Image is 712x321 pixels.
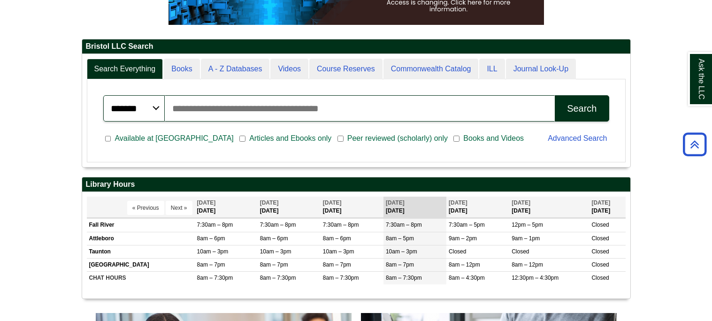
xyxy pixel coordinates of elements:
span: 12pm – 5pm [512,222,543,228]
span: 9am – 1pm [512,235,540,242]
button: Search [555,95,609,122]
span: 8am – 5pm [386,235,414,242]
a: Journal Look-Up [506,59,576,80]
span: 8am – 7pm [323,261,351,268]
span: 8am – 7pm [197,261,225,268]
span: 8am – 7:30pm [323,275,359,281]
th: [DATE] [195,197,258,218]
span: Available at [GEOGRAPHIC_DATA] [111,133,237,144]
input: Available at [GEOGRAPHIC_DATA] [105,135,111,143]
span: 7:30am – 8pm [386,222,422,228]
span: Closed [591,248,609,255]
span: Closed [591,261,609,268]
span: 10am – 3pm [260,248,291,255]
span: 8am – 7pm [260,261,288,268]
span: [DATE] [197,199,216,206]
td: Attleboro [87,232,195,245]
span: [DATE] [260,199,279,206]
a: Search Everything [87,59,163,80]
span: Peer reviewed (scholarly) only [344,133,452,144]
th: [DATE] [321,197,383,218]
input: Articles and Ebooks only [239,135,245,143]
span: 8am – 7:30pm [260,275,296,281]
span: [DATE] [591,199,610,206]
span: 7:30am – 8pm [260,222,296,228]
span: Closed [512,248,529,255]
td: Fall River [87,219,195,232]
span: 10am – 3pm [386,248,417,255]
a: Commonwealth Catalog [383,59,479,80]
th: [DATE] [258,197,321,218]
span: Books and Videos [459,133,528,144]
span: 7:30am – 5pm [449,222,485,228]
span: Closed [449,248,466,255]
span: 8am – 6pm [323,235,351,242]
td: Taunton [87,245,195,258]
span: 8am – 7pm [386,261,414,268]
span: 7:30am – 8pm [323,222,359,228]
a: Videos [270,59,308,80]
span: 8am – 7:30pm [386,275,422,281]
h2: Bristol LLC Search [82,39,630,54]
span: Closed [591,275,609,281]
th: [DATE] [589,197,625,218]
span: 7:30am – 8pm [197,222,233,228]
span: 8am – 12pm [449,261,480,268]
button: « Previous [127,201,164,215]
th: [DATE] [509,197,589,218]
span: Closed [591,235,609,242]
input: Books and Videos [453,135,459,143]
a: Advanced Search [548,134,607,142]
div: Search [567,103,597,114]
span: [DATE] [449,199,467,206]
a: Course Reserves [309,59,383,80]
span: [DATE] [512,199,530,206]
span: 9am – 2pm [449,235,477,242]
span: [DATE] [323,199,342,206]
a: Back to Top [680,138,710,151]
td: [GEOGRAPHIC_DATA] [87,258,195,271]
td: CHAT HOURS [87,271,195,284]
span: 8am – 6pm [260,235,288,242]
th: [DATE] [383,197,446,218]
span: 10am – 3pm [323,248,354,255]
h2: Library Hours [82,177,630,192]
span: 10am – 3pm [197,248,229,255]
th: [DATE] [446,197,509,218]
span: 8am – 4:30pm [449,275,485,281]
button: Next » [166,201,192,215]
a: A - Z Databases [201,59,270,80]
span: 8am – 12pm [512,261,543,268]
span: 8am – 7:30pm [197,275,233,281]
span: Closed [591,222,609,228]
input: Peer reviewed (scholarly) only [337,135,344,143]
a: Books [164,59,199,80]
span: 8am – 6pm [197,235,225,242]
a: ILL [479,59,505,80]
span: Articles and Ebooks only [245,133,335,144]
span: [DATE] [386,199,405,206]
span: 12:30pm – 4:30pm [512,275,559,281]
